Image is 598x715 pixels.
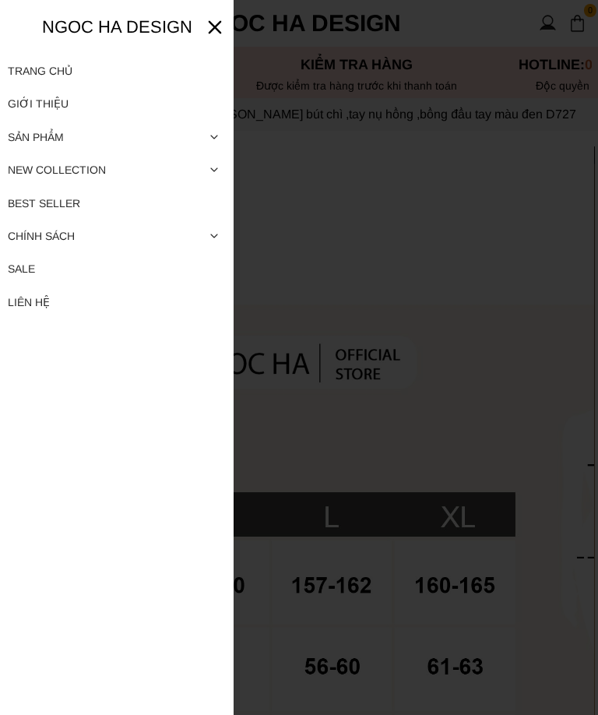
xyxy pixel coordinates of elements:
a: New collection [8,153,226,186]
a: Liên hệ [8,286,226,319]
div: Chính sách [8,220,226,252]
a: Giới thiệu [8,87,226,120]
h5: Ngoc ha design [27,13,206,41]
a: Best Seller [8,187,226,220]
a: Sale [8,252,226,285]
div: Sản phẩm [8,121,226,153]
a: Trang chủ [8,55,226,87]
